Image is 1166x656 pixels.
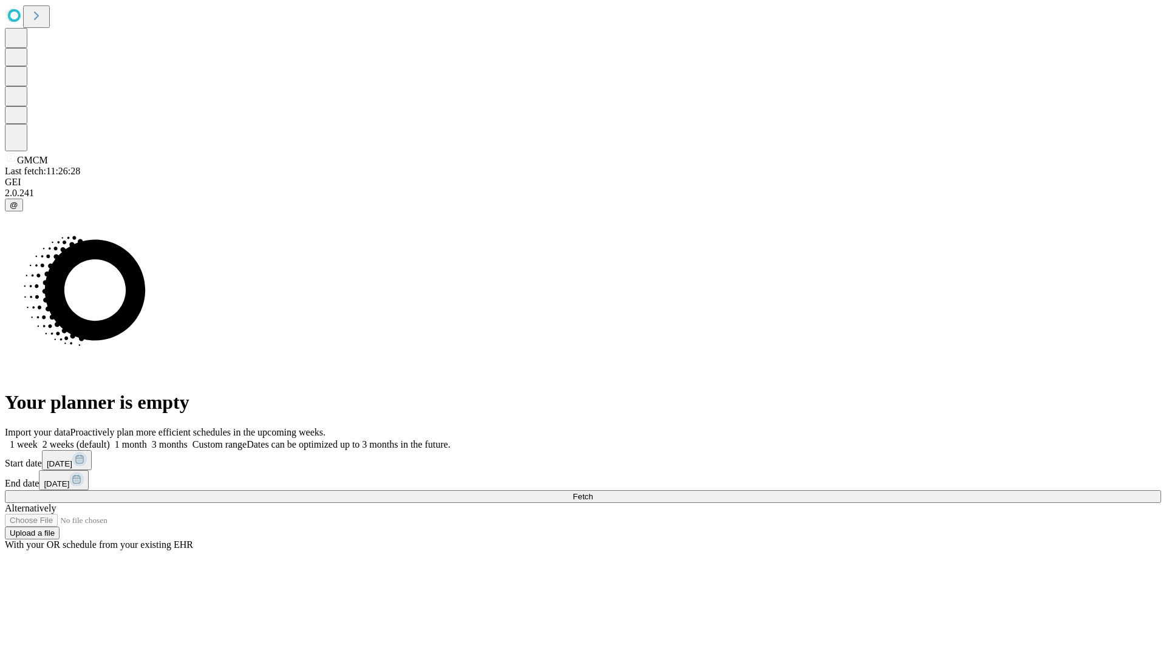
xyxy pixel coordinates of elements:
[17,155,48,165] span: GMCM
[5,539,193,550] span: With your OR schedule from your existing EHR
[42,450,92,470] button: [DATE]
[247,439,450,449] span: Dates can be optimized up to 3 months in the future.
[5,470,1161,490] div: End date
[70,427,326,437] span: Proactively plan more efficient schedules in the upcoming weeks.
[152,439,188,449] span: 3 months
[5,527,60,539] button: Upload a file
[10,200,18,210] span: @
[573,492,593,501] span: Fetch
[5,490,1161,503] button: Fetch
[5,503,56,513] span: Alternatively
[5,427,70,437] span: Import your data
[5,177,1161,188] div: GEI
[44,479,69,488] span: [DATE]
[5,166,80,176] span: Last fetch: 11:26:28
[115,439,147,449] span: 1 month
[39,470,89,490] button: [DATE]
[43,439,110,449] span: 2 weeks (default)
[5,188,1161,199] div: 2.0.241
[5,199,23,211] button: @
[193,439,247,449] span: Custom range
[5,450,1161,470] div: Start date
[47,459,72,468] span: [DATE]
[5,391,1161,414] h1: Your planner is empty
[10,439,38,449] span: 1 week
